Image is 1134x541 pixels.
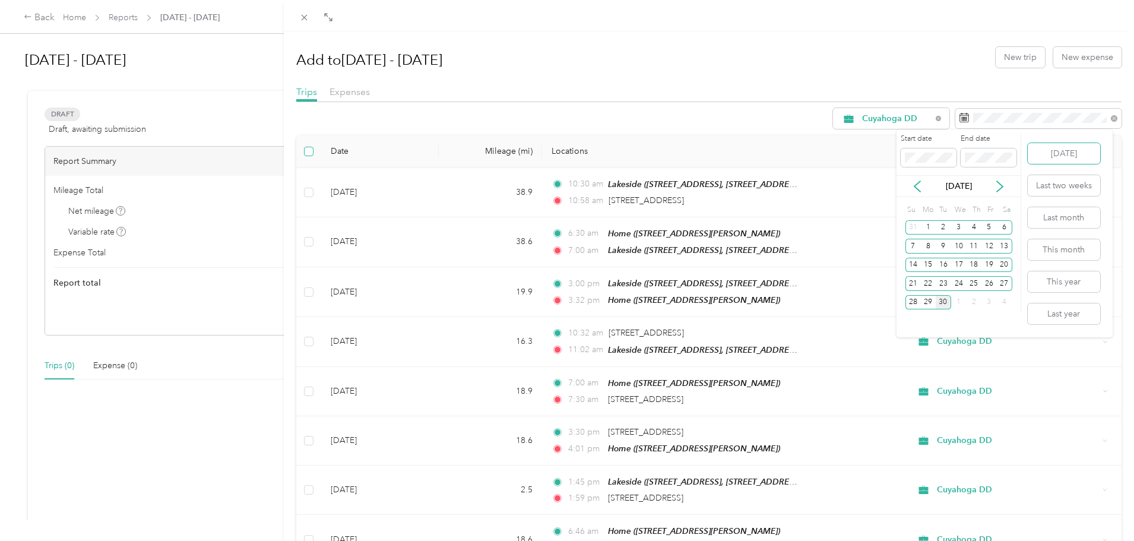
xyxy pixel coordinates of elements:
td: 38.6 [439,217,542,267]
div: 6 [997,220,1012,235]
iframe: Everlance-gr Chat Button Frame [1068,474,1134,541]
div: 19 [981,258,997,273]
span: Home ([STREET_ADDRESS][PERSON_NAME]) [608,444,780,453]
div: 26 [981,276,997,291]
button: Last month [1028,207,1100,228]
span: [STREET_ADDRESS] [608,493,683,503]
div: 31 [905,220,921,235]
span: [STREET_ADDRESS] [608,427,683,437]
div: 14 [905,258,921,273]
span: Lakeside ([STREET_ADDRESS], [STREET_ADDRESS], ) [608,245,808,255]
td: 16.3 [439,317,542,366]
button: New trip [996,47,1045,68]
div: 12 [981,239,997,254]
h1: Add to [DATE] - [DATE] [296,46,442,74]
button: This month [1028,239,1100,260]
div: 20 [997,258,1012,273]
span: 7:30 am [568,393,602,406]
span: [STREET_ADDRESS] [609,328,684,338]
span: Home ([STREET_ADDRESS][PERSON_NAME]) [608,229,780,238]
label: Start date [901,134,956,144]
div: 24 [951,276,967,291]
span: 10:58 am [568,194,603,207]
label: End date [961,134,1016,144]
span: 11:02 am [568,343,602,356]
span: 3:30 pm [568,426,602,439]
div: 30 [936,295,951,310]
span: Trips [296,86,317,97]
td: [DATE] [321,416,439,466]
div: 16 [936,258,951,273]
td: [DATE] [321,317,439,366]
div: 1 [951,295,967,310]
span: 6:30 am [568,227,602,240]
div: 21 [905,276,921,291]
span: [STREET_ADDRESS] [608,394,683,404]
span: 7:00 am [568,377,602,390]
span: 6:46 am [568,525,602,538]
span: 10:30 am [568,178,602,191]
div: 9 [936,239,951,254]
button: [DATE] [1028,143,1100,164]
span: Cuyahoga DD [862,115,932,123]
div: 4 [966,220,981,235]
span: Home ([STREET_ADDRESS][PERSON_NAME]) [608,295,780,305]
span: Cuyahoga DD [937,335,1098,348]
span: 10:32 am [568,327,603,340]
th: Mileage (mi) [439,135,542,168]
div: 29 [920,295,936,310]
td: 19.9 [439,267,542,317]
span: 1:45 pm [568,476,602,489]
span: Cuyahoga DD [937,483,1098,496]
div: 11 [966,239,981,254]
button: New expense [1053,47,1122,68]
td: 18.9 [439,367,542,416]
div: Su [905,201,917,218]
span: 3:32 pm [568,294,602,307]
td: 18.6 [439,416,542,466]
span: Home ([STREET_ADDRESS][PERSON_NAME]) [608,526,780,536]
div: Mo [920,201,933,218]
button: Last year [1028,303,1100,324]
div: We [953,201,967,218]
div: Sa [1001,201,1012,218]
td: 2.5 [439,466,542,515]
span: 4:01 pm [568,442,602,455]
td: 38.9 [439,168,542,217]
div: 23 [936,276,951,291]
div: 2 [936,220,951,235]
div: 18 [966,258,981,273]
div: 4 [997,295,1012,310]
th: Locations [542,135,902,168]
div: 22 [920,276,936,291]
td: [DATE] [321,367,439,416]
div: 5 [981,220,997,235]
span: Expenses [330,86,370,97]
span: Lakeside ([STREET_ADDRESS], [STREET_ADDRESS], ) [608,345,808,355]
div: 1 [920,220,936,235]
th: Date [321,135,439,168]
div: Th [970,201,981,218]
span: 1:59 pm [568,492,602,505]
span: 3:00 pm [568,277,602,290]
div: 17 [951,258,967,273]
button: This year [1028,271,1100,292]
div: 27 [997,276,1012,291]
div: 13 [997,239,1012,254]
span: Cuyahoga DD [937,434,1098,447]
div: 3 [981,295,997,310]
td: [DATE] [321,466,439,515]
span: Lakeside ([STREET_ADDRESS], [STREET_ADDRESS], ) [608,279,808,289]
div: Fr [986,201,997,218]
div: 2 [966,295,981,310]
div: 25 [966,276,981,291]
div: 7 [905,239,921,254]
div: 8 [920,239,936,254]
div: 10 [951,239,967,254]
span: Home ([STREET_ADDRESS][PERSON_NAME]) [608,378,780,388]
span: Lakeside ([STREET_ADDRESS], [STREET_ADDRESS], ) [608,179,808,189]
td: [DATE] [321,217,439,267]
div: 15 [920,258,936,273]
span: 7:00 am [568,244,602,257]
td: [DATE] [321,168,439,217]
